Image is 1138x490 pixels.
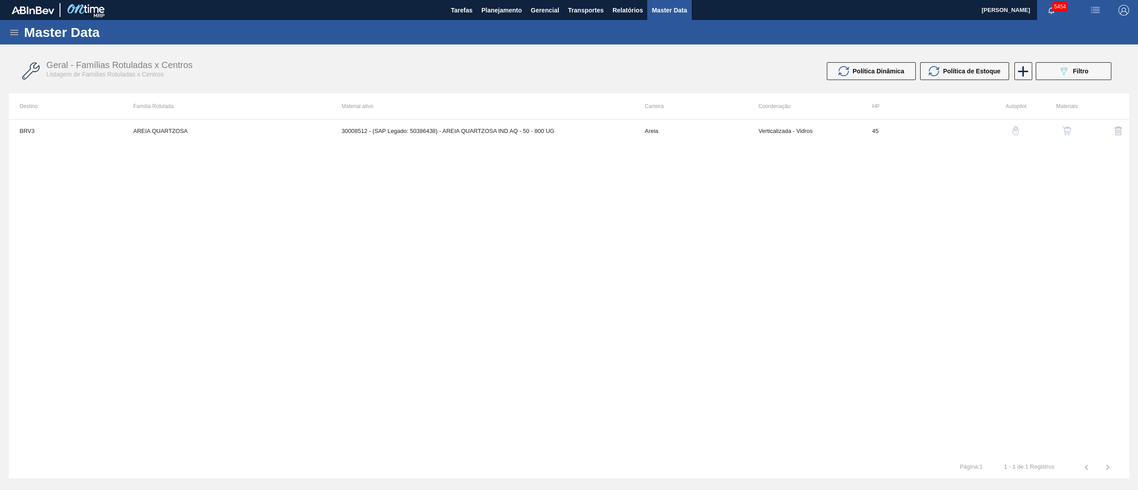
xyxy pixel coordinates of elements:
[1036,62,1111,80] button: Filtro
[634,120,748,142] td: Areia
[827,62,916,80] button: Política Dinâmica
[1031,62,1116,80] div: Filtrar Família Rotulada x Centro
[1073,68,1088,75] span: Filtro
[748,93,862,119] th: Coordenação
[12,6,54,14] img: TNhmsLtSVTkK8tSr43FrP2fwEKptu5GPRR3wAAAABJRU5ErkJggg==
[980,120,1026,141] div: Configuração Auto Pilot
[1052,2,1068,12] span: 5454
[1037,4,1066,16] button: Notificações
[634,93,748,119] th: Carteira
[123,93,331,119] th: Família Rotulada
[652,5,687,16] span: Master Data
[943,68,1000,75] span: Política de Estoque
[862,93,975,119] th: HP
[1113,125,1124,136] img: delete-icon
[862,120,975,142] td: 45
[949,456,993,470] td: Página : 1
[1108,120,1129,141] button: delete-icon
[9,120,123,142] td: BRV3
[24,27,182,37] h1: Master Data
[920,62,1014,80] div: Atualizar Política de Estoque em Massa
[568,5,604,16] span: Transportes
[1026,93,1078,119] th: Materiais
[9,93,123,119] th: Destino
[46,71,164,78] span: Listagem de Famílias Rotuladas x Centros
[481,5,522,16] span: Planejamento
[46,60,192,70] span: Geral - Famílias Rotuladas x Centros
[853,68,904,75] span: Política Dinâmica
[531,5,559,16] span: Gerencial
[1056,120,1078,141] button: shopping-cart-icon
[1062,126,1071,135] img: shopping-cart-icon
[920,62,1009,80] button: Política de Estoque
[123,120,331,142] td: AREIA QUARTZOSA
[1011,126,1020,135] img: auto-pilot-icon
[1118,5,1129,16] img: Logout
[613,5,643,16] span: Relatórios
[1031,120,1078,141] div: Ver Materiais
[451,5,473,16] span: Tarefas
[994,456,1065,470] td: 1 - 1 de 1 Registros
[1082,120,1129,141] div: Excluir Família Rotulada X Centro
[331,120,634,142] td: 30008512 - (SAP Legado: 50386438) - AREIA QUARTZOSA IND AQ - 50 - 800 UG
[1090,5,1101,16] img: userActions
[331,93,634,119] th: Material ativo
[1005,120,1026,141] button: auto-pilot-icon
[975,93,1026,119] th: Autopilot
[1014,62,1031,80] div: Nova Família Rotulada x Centro
[827,62,920,80] div: Atualizar Política Dinâmica
[748,120,862,142] td: Verticalizada - Vidros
